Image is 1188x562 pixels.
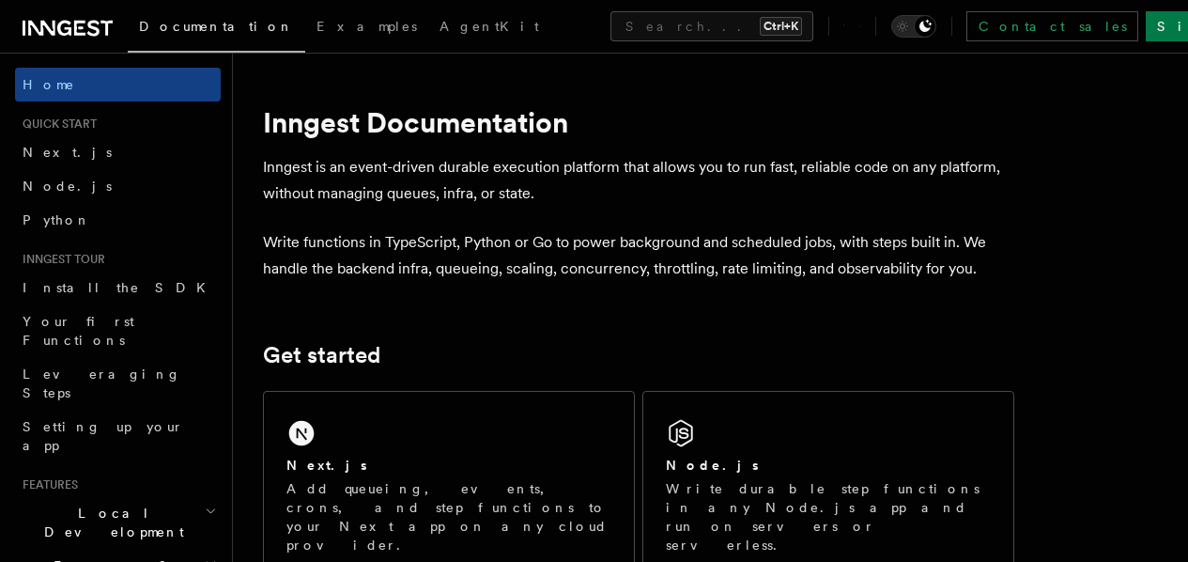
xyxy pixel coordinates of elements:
[15,357,221,410] a: Leveraging Steps
[23,367,181,400] span: Leveraging Steps
[15,68,221,101] a: Home
[15,304,221,357] a: Your first Functions
[610,11,813,41] button: Search...Ctrl+K
[23,145,112,160] span: Next.js
[263,229,1014,282] p: Write functions in TypeScript, Python or Go to power background and scheduled jobs, with steps bu...
[263,105,1014,139] h1: Inngest Documentation
[666,479,991,554] p: Write durable step functions in any Node.js app and run on servers or serverless.
[263,154,1014,207] p: Inngest is an event-driven durable execution platform that allows you to run fast, reliable code ...
[15,135,221,169] a: Next.js
[15,477,78,492] span: Features
[23,179,112,194] span: Node.js
[428,6,550,51] a: AgentKit
[23,419,184,453] span: Setting up your app
[15,504,205,541] span: Local Development
[305,6,428,51] a: Examples
[15,271,221,304] a: Install the SDK
[23,314,134,348] span: Your first Functions
[23,75,75,94] span: Home
[15,169,221,203] a: Node.js
[263,342,380,368] a: Get started
[128,6,305,53] a: Documentation
[440,19,539,34] span: AgentKit
[966,11,1138,41] a: Contact sales
[666,456,759,475] h2: Node.js
[286,479,611,554] p: Add queueing, events, crons, and step functions to your Next app on any cloud provider.
[15,203,221,237] a: Python
[316,19,417,34] span: Examples
[139,19,294,34] span: Documentation
[15,117,97,132] span: Quick start
[15,410,221,462] a: Setting up your app
[15,496,221,549] button: Local Development
[15,252,105,267] span: Inngest tour
[891,15,936,38] button: Toggle dark mode
[23,280,217,295] span: Install the SDK
[760,17,802,36] kbd: Ctrl+K
[286,456,367,475] h2: Next.js
[23,212,91,227] span: Python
